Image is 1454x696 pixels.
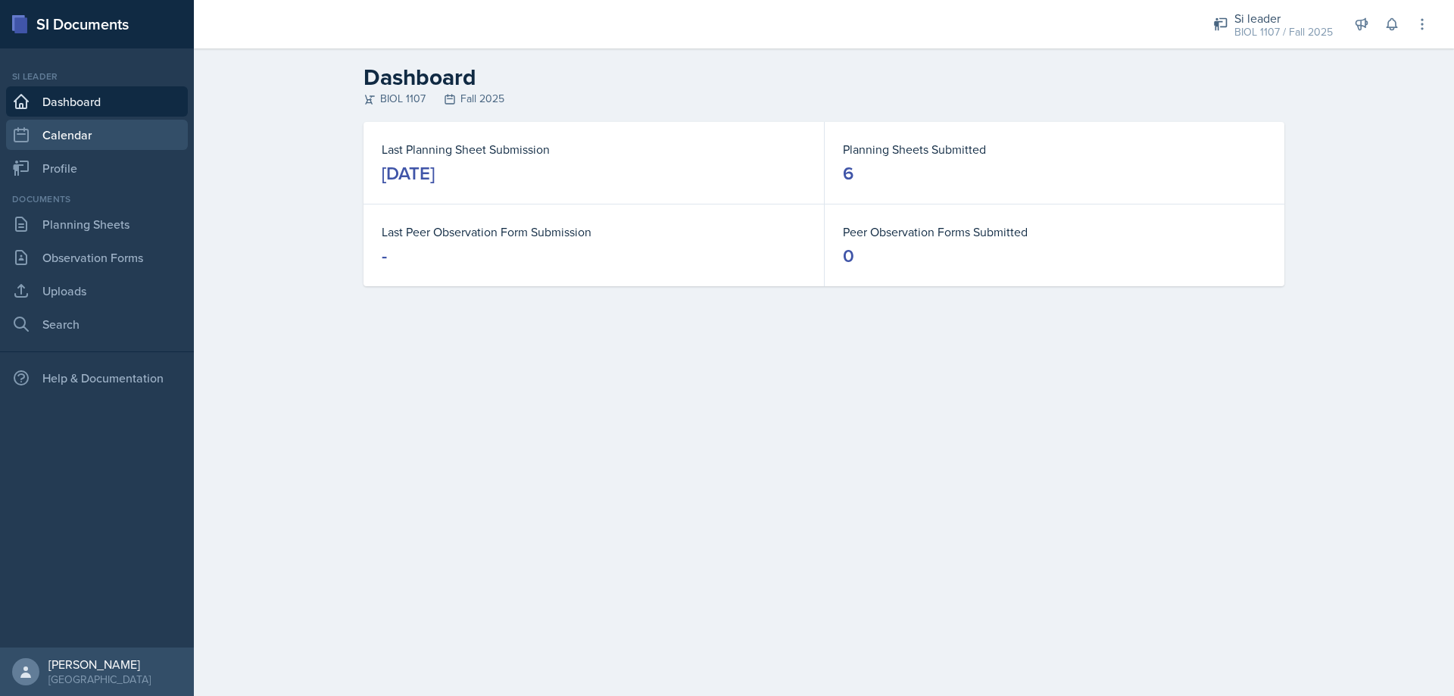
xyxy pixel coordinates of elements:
[6,276,188,306] a: Uploads
[843,223,1266,241] dt: Peer Observation Forms Submitted
[48,657,151,672] div: [PERSON_NAME]
[6,309,188,339] a: Search
[6,120,188,150] a: Calendar
[363,91,1284,107] div: BIOL 1107 Fall 2025
[843,140,1266,158] dt: Planning Sheets Submitted
[382,140,806,158] dt: Last Planning Sheet Submission
[6,153,188,183] a: Profile
[382,161,435,186] div: [DATE]
[843,161,853,186] div: 6
[6,209,188,239] a: Planning Sheets
[1234,24,1333,40] div: BIOL 1107 / Fall 2025
[843,244,854,268] div: 0
[6,70,188,83] div: Si leader
[382,244,387,268] div: -
[6,86,188,117] a: Dashboard
[6,192,188,206] div: Documents
[6,363,188,393] div: Help & Documentation
[6,242,188,273] a: Observation Forms
[363,64,1284,91] h2: Dashboard
[382,223,806,241] dt: Last Peer Observation Form Submission
[1234,9,1333,27] div: Si leader
[48,672,151,687] div: [GEOGRAPHIC_DATA]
